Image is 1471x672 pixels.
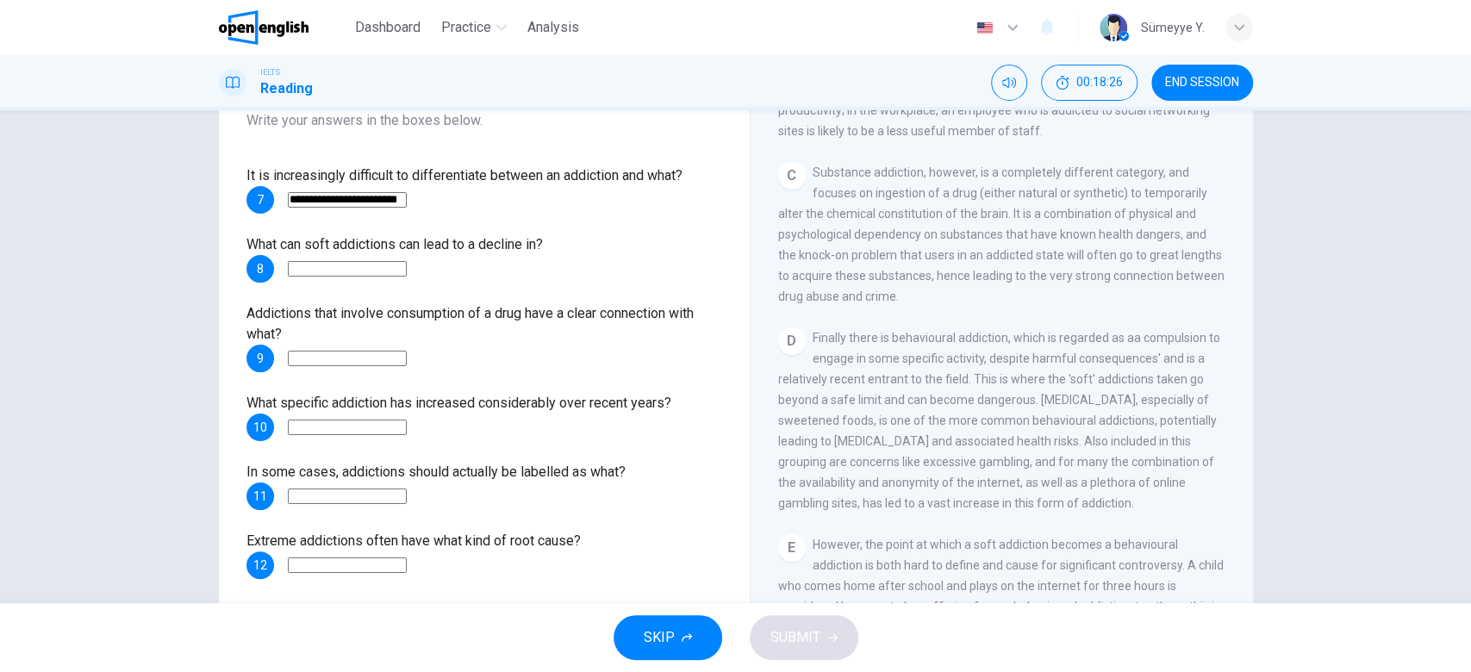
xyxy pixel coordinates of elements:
[778,165,1225,303] span: Substance addiction, however, is a completely different category, and focuses on ingestion of a d...
[246,464,626,480] span: In some cases, addictions should actually be labelled as what?
[644,625,675,650] span: SKIP
[246,532,581,549] span: Extreme addictions often have what kind of root cause?
[1076,76,1123,90] span: 00:18:26
[355,17,421,38] span: Dashboard
[520,12,586,43] button: Analysis
[1165,76,1239,90] span: END SESSION
[257,352,264,364] span: 9
[441,17,491,38] span: Practice
[1141,17,1205,38] div: Sümeyye Y.
[246,395,671,411] span: What specific addiction has increased considerably over recent years?
[257,263,264,275] span: 8
[974,22,995,34] img: en
[253,559,267,571] span: 12
[778,327,806,355] div: D
[253,421,267,433] span: 10
[219,10,349,45] a: OpenEnglish logo
[991,65,1027,101] div: Mute
[246,167,683,184] span: It is increasingly difficult to differentiate between an addiction and what?
[1151,65,1253,101] button: END SESSION
[246,236,543,252] span: What can soft addictions can lead to a decline in?
[253,490,267,502] span: 11
[257,194,264,206] span: 7
[246,305,694,342] span: Addictions that involve consumption of a drug have a clear connection with what?
[348,12,427,43] button: Dashboard
[1041,65,1138,101] div: Hide
[260,78,313,99] h1: Reading
[778,534,806,562] div: E
[1041,65,1138,101] button: 00:18:26
[434,12,514,43] button: Practice
[614,615,722,660] button: SKIP
[1100,14,1127,41] img: Profile picture
[527,17,579,38] span: Analysis
[219,10,309,45] img: OpenEnglish logo
[260,66,280,78] span: IELTS
[778,331,1220,510] span: Finally there is behavioural addiction, which is regarded as aa compulsion to engage in some spec...
[778,162,806,190] div: C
